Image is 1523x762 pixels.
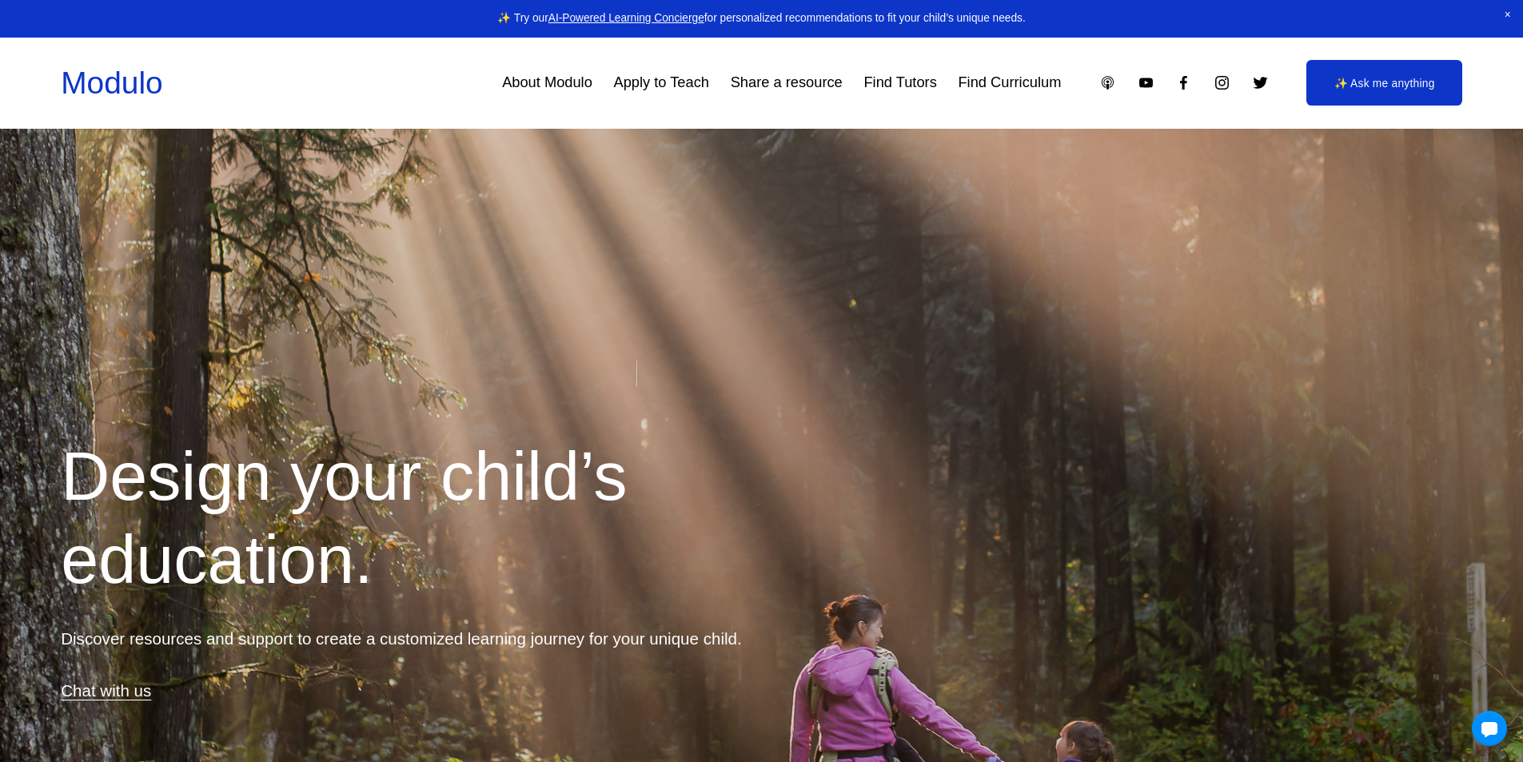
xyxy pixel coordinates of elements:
[1214,74,1230,91] a: Instagram
[731,68,843,98] a: Share a resource
[548,12,704,24] a: AI-Powered Learning Concierge
[61,628,761,651] h4: Discover resources and support to create a customized learning journey for your unique child.
[1099,74,1116,91] a: Apple Podcasts
[863,68,936,98] a: Find Tutors
[1252,74,1269,91] a: Twitter
[958,68,1061,98] a: Find Curriculum
[1306,60,1462,106] a: ✨ Ask me anything
[1138,74,1154,91] a: YouTube
[61,66,162,100] a: Modulo
[502,68,592,98] a: About Modulo
[1175,74,1192,91] a: Facebook
[614,68,709,98] a: Apply to Teach
[61,435,761,601] h1: Design your child’s education.
[61,681,151,700] a: Chat with us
